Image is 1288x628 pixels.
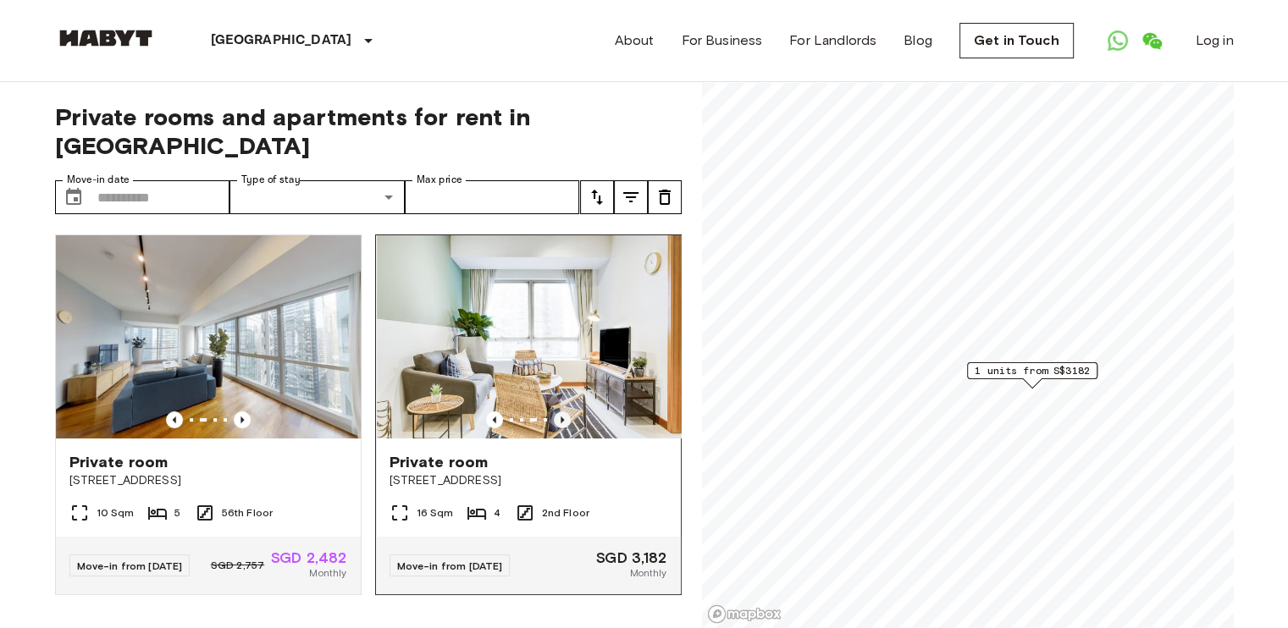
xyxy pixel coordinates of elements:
[417,173,462,187] label: Max price
[234,411,251,428] button: Previous image
[97,505,135,521] span: 10 Sqm
[56,235,361,438] img: Marketing picture of unit SG-01-072-003-03
[789,30,876,51] a: For Landlords
[390,472,667,489] span: [STREET_ADDRESS]
[904,30,932,51] a: Blog
[486,411,503,428] button: Previous image
[211,30,352,51] p: [GEOGRAPHIC_DATA]
[166,411,183,428] button: Previous image
[271,550,346,565] span: SGD 2,482
[55,234,362,595] a: Previous imagePrevious imagePrivate room[STREET_ADDRESS]10 Sqm556th FloorMove-in from [DATE]SGD 2...
[69,472,347,489] span: [STREET_ADDRESS]
[375,234,682,595] a: Previous imagePrevious imagePrivate room[STREET_ADDRESS]16 Sqm42nd FloorMove-in from [DATE]SGD 3,...
[580,180,614,214] button: tune
[959,23,1074,58] a: Get in Touch
[681,30,762,51] a: For Business
[55,30,157,47] img: Habyt
[390,452,489,472] span: Private room
[1101,24,1135,58] a: Open WhatsApp
[596,550,666,565] span: SGD 3,182
[309,565,346,581] span: Monthly
[1196,30,1234,51] a: Log in
[614,180,648,214] button: tune
[55,102,682,160] span: Private rooms and apartments for rent in [GEOGRAPHIC_DATA]
[1135,24,1169,58] a: Open WeChat
[494,505,500,521] span: 4
[377,235,682,438] img: Marketing picture of unit SG-01-073-001-02
[67,173,130,187] label: Move-in date
[397,559,503,572] span: Move-in from [DATE]
[211,558,264,573] span: SGD 2,757
[174,505,180,521] span: 5
[648,180,682,214] button: tune
[615,30,655,51] a: About
[417,505,454,521] span: 16 Sqm
[241,173,301,187] label: Type of stay
[69,452,169,472] span: Private room
[707,604,782,624] a: Mapbox logo
[77,559,183,572] span: Move-in from [DATE]
[222,505,274,521] span: 56th Floor
[967,362,1097,388] div: Map marker
[629,565,666,581] span: Monthly
[57,180,91,214] button: Choose date
[975,363,1090,378] span: 1 units from S$3182
[542,505,589,521] span: 2nd Floor
[554,411,571,428] button: Previous image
